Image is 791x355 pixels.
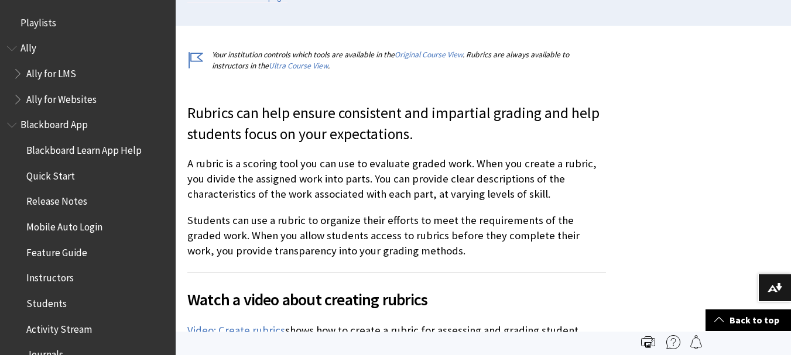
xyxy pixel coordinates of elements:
span: Watch a video about creating rubrics [187,287,606,312]
p: shows how to create a rubric for assessing and grading student work. [187,323,606,353]
p: A rubric is a scoring tool you can use to evaluate graded work. When you create a rubric, you div... [187,156,606,202]
p: Your institution controls which tools are available in the . Rubrics are always available to inst... [187,49,606,71]
span: Instructors [26,268,74,284]
span: Students [26,294,67,309]
img: More help [666,335,680,349]
span: Quick Start [26,166,75,182]
img: Print [641,335,655,349]
a: Ultra Course View [269,61,328,71]
p: Students can use a rubric to organize their efforts to meet the requirements of the graded work. ... [187,213,606,259]
a: Video: Create rubrics [187,323,285,337]
span: Blackboard Learn App Help [26,140,142,156]
span: Feature Guide [26,243,87,259]
span: Mobile Auto Login [26,217,102,233]
nav: Book outline for Anthology Ally Help [7,39,169,109]
span: Blackboard App [20,115,88,131]
span: Ally for LMS [26,64,76,80]
span: Activity Stream [26,319,92,335]
img: Follow this page [689,335,703,349]
span: Release Notes [26,192,87,208]
a: Original Course View [395,50,463,60]
span: Playlists [20,13,56,29]
span: Ally [20,39,36,54]
span: Ally for Websites [26,89,97,105]
a: Back to top [706,309,791,331]
p: Rubrics can help ensure consistent and impartial grading and help students focus on your expectat... [187,103,606,145]
nav: Book outline for Playlists [7,13,169,33]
